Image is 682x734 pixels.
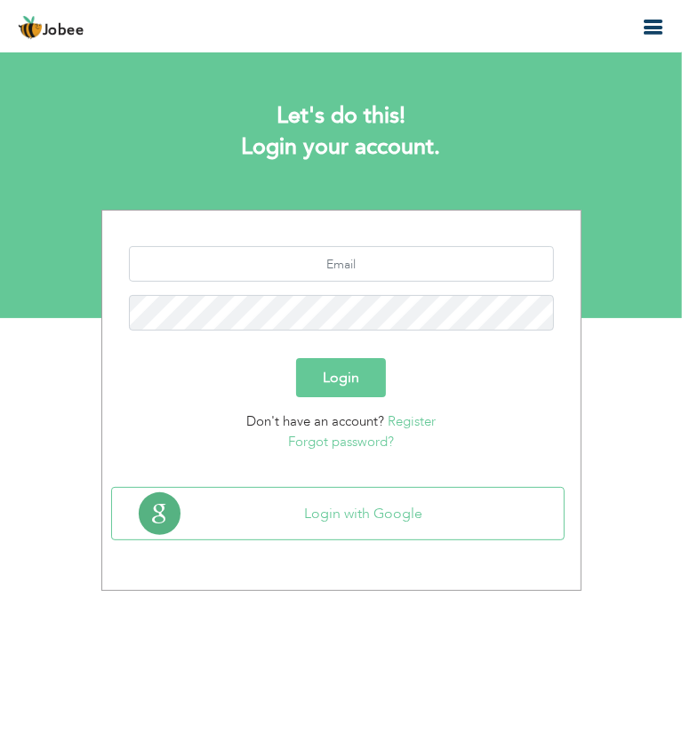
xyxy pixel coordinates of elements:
[18,15,84,40] a: Jobee
[288,433,394,451] a: Forgot password?
[129,246,554,282] input: Email
[18,15,43,40] img: jobee.io
[296,358,386,397] button: Login
[128,105,555,127] h2: Let's do this!
[388,412,436,430] a: Register
[128,136,555,158] h1: Login your account.
[246,412,384,430] span: Don't have an account?
[112,488,564,539] button: Login with Google
[43,24,84,38] span: Jobee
